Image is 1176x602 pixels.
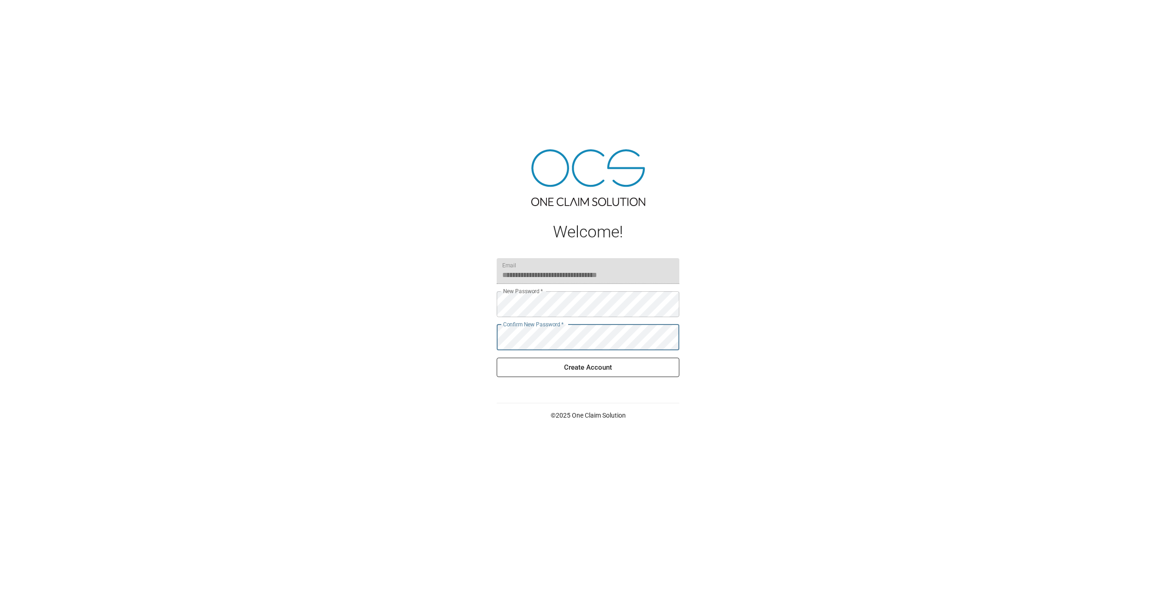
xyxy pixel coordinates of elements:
label: Email [502,261,516,269]
img: ocs-logo-tra.png [531,149,645,206]
label: Confirm New Password [503,320,564,328]
h1: Welcome! [497,223,679,242]
p: © 2025 One Claim Solution [497,411,679,420]
button: Create Account [497,358,679,377]
img: ocs-logo-white-transparent.png [11,6,48,24]
label: New Password [503,287,543,295]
